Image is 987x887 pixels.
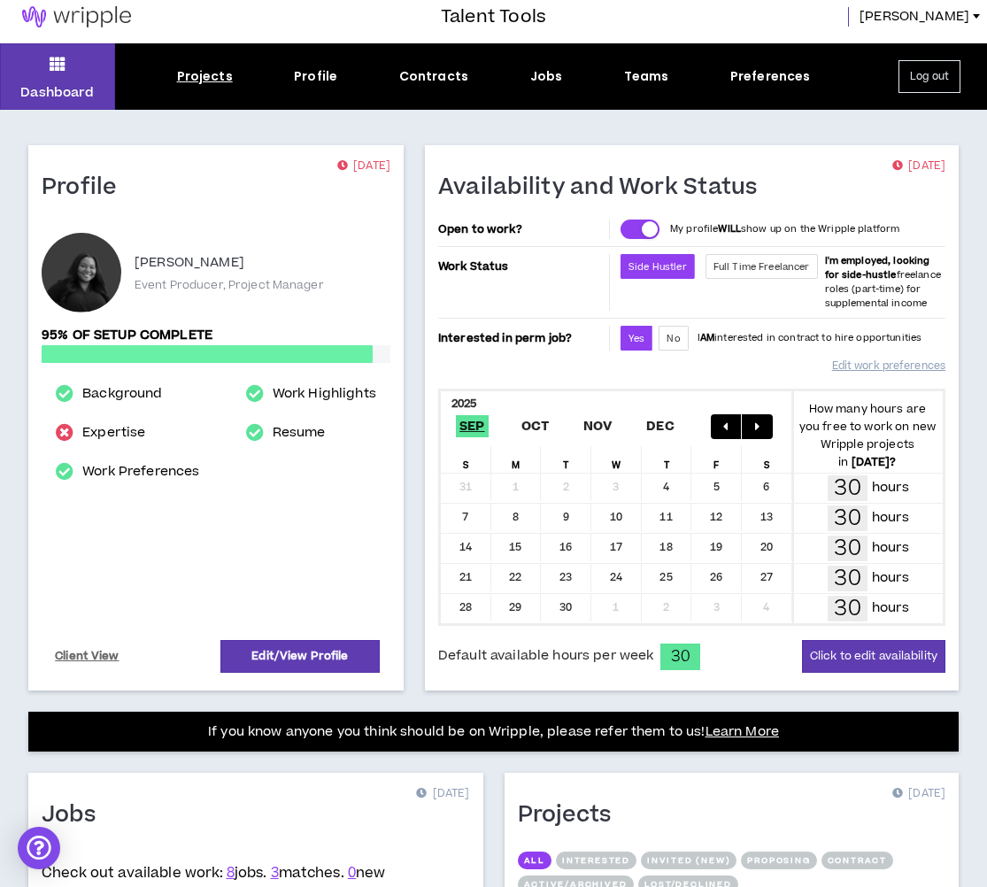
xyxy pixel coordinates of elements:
[518,801,625,829] h1: Projects
[42,801,109,829] h1: Jobs
[348,863,386,883] span: new
[541,446,591,473] div: T
[518,852,551,869] button: All
[438,646,653,666] span: Default available hours per week
[438,174,771,202] h1: Availability and Work Status
[832,351,945,382] a: Edit work preferences
[825,254,930,282] b: I'm employed, looking for side-hustle
[18,827,60,869] div: Open Intercom Messenger
[399,67,468,86] div: Contracts
[698,331,922,345] p: I interested in contract to hire opportunities
[52,641,122,672] a: Client View
[135,252,244,274] p: [PERSON_NAME]
[220,640,380,673] a: Edit/View Profile
[872,568,909,588] p: hours
[706,722,779,741] a: Learn More
[82,422,145,443] a: Expertise
[700,331,714,344] strong: AM
[872,508,909,528] p: hours
[273,383,376,405] a: Work Highlights
[852,454,897,470] b: [DATE] ?
[872,538,909,558] p: hours
[42,326,390,345] p: 95% of setup complete
[670,222,899,236] p: My profile show up on the Wripple platform
[441,446,491,473] div: S
[802,640,945,673] button: Click to edit availability
[451,396,477,412] b: 2025
[643,415,678,437] span: Dec
[491,446,542,473] div: M
[825,254,941,310] span: freelance roles (part-time) for supplemental income
[273,422,326,443] a: Resume
[20,83,94,102] p: Dashboard
[42,233,121,312] div: Ashley H.
[872,478,909,497] p: hours
[898,60,960,93] button: Log out
[580,415,616,437] span: Nov
[741,852,816,869] button: Proposing
[530,67,563,86] div: Jobs
[641,852,736,869] button: Invited (new)
[441,4,546,30] h3: Talent Tools
[82,383,162,405] a: Background
[438,222,605,236] p: Open to work?
[892,785,945,803] p: [DATE]
[667,332,680,345] span: No
[628,332,644,345] span: Yes
[860,7,969,27] span: [PERSON_NAME]
[227,863,235,883] a: 8
[271,863,344,883] span: matches.
[208,721,779,743] p: If you know anyone you think should be on Wripple, please refer them to us!
[713,260,810,274] span: Full Time Freelancer
[556,852,636,869] button: Interested
[82,461,199,482] a: Work Preferences
[642,446,692,473] div: T
[438,254,605,279] p: Work Status
[456,415,489,437] span: Sep
[348,863,356,883] a: 0
[792,400,943,471] p: How many hours are you free to work on new Wripple projects in
[821,852,893,869] button: Contract
[624,67,669,86] div: Teams
[591,446,642,473] div: W
[42,863,386,883] p: Check out available work:
[892,158,945,175] p: [DATE]
[135,277,324,293] p: Event Producer, Project Manager
[517,415,552,437] span: Oct
[416,785,469,803] p: [DATE]
[691,446,742,473] div: F
[271,863,279,883] a: 3
[872,598,909,618] p: hours
[294,67,337,86] div: Profile
[730,67,811,86] div: Preferences
[177,67,233,86] div: Projects
[438,326,605,351] p: Interested in perm job?
[337,158,390,175] p: [DATE]
[742,446,792,473] div: S
[42,174,130,202] h1: Profile
[227,863,267,883] span: jobs.
[718,222,741,235] strong: WILL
